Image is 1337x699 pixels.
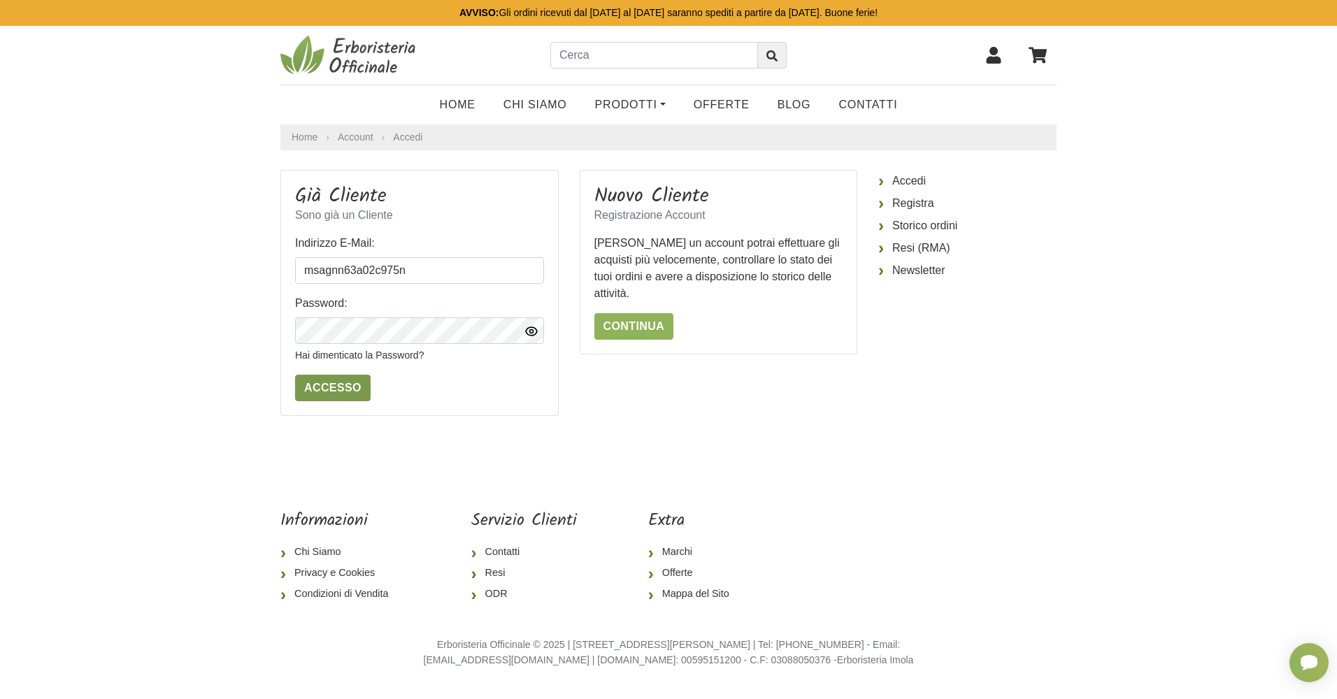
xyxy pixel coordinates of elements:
a: Continua [594,313,674,340]
a: Home [426,91,489,119]
a: Hai dimenticato la Password? [295,349,424,361]
nav: breadcrumb [280,124,1057,150]
label: Password: [295,295,348,312]
p: Registrazione Account [594,207,843,224]
a: Registra [878,192,1057,215]
a: Chi Siamo [489,91,581,119]
h5: Informazioni [280,511,399,531]
p: [PERSON_NAME] un account potrai effettuare gli acquisti più velocemente, controllare lo stato dei... [594,235,843,302]
a: Erboristeria Imola [837,654,914,665]
a: Prodotti [581,91,680,119]
iframe: fb:page Facebook Social Plugin [812,511,1057,560]
label: Indirizzo E-Mail: [295,235,375,252]
a: Blog [764,91,825,119]
a: Newsletter [878,259,1057,282]
a: Accedi [878,170,1057,192]
p: Sono già un Cliente [295,207,544,224]
input: Cerca [550,42,758,69]
b: AVVISO: [459,7,499,18]
input: Indirizzo E-Mail: [295,257,544,284]
a: Resi (RMA) [878,237,1057,259]
h3: Già Cliente [295,185,544,208]
img: Erboristeria Officinale [280,34,420,76]
input: Accesso [295,375,371,401]
a: Accedi [393,131,422,143]
a: Storico ordini [878,215,1057,237]
a: Condizioni di Vendita [280,584,399,605]
a: Mappa del Sito [648,584,741,605]
h5: Extra [648,511,741,531]
a: Offerte [648,563,741,584]
a: Home [292,130,317,145]
h5: Servizio Clienti [471,511,577,531]
a: OFFERTE [680,91,764,119]
p: Gli ordini ricevuti dal [DATE] al [DATE] saranno spediti a partire da [DATE]. Buone ferie! [459,6,878,20]
a: Marchi [648,542,741,563]
a: Account [338,130,373,145]
a: ODR [471,584,577,605]
h3: Nuovo Cliente [594,185,843,208]
a: Privacy e Cookies [280,563,399,584]
a: Contatti [824,91,911,119]
a: Contatti [471,542,577,563]
a: Resi [471,563,577,584]
a: Chi Siamo [280,542,399,563]
iframe: Smartsupp widget button [1289,643,1329,682]
small: Erboristeria Officinale © 2025 | [STREET_ADDRESS][PERSON_NAME] | Tel: [PHONE_NUMBER] - Email: [EM... [424,639,914,665]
